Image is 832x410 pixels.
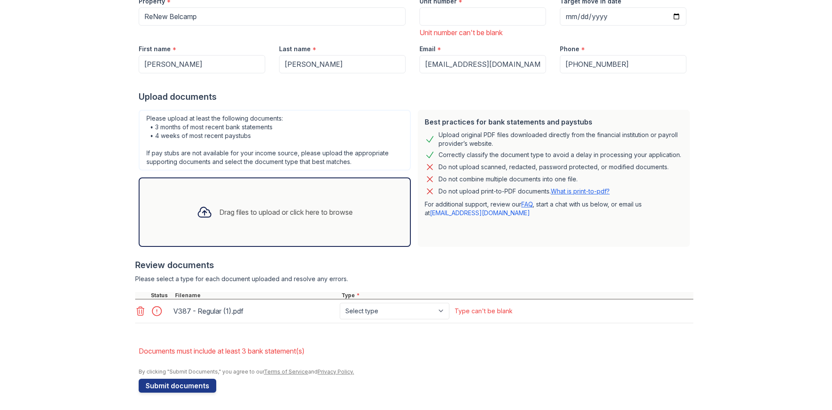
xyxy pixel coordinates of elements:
div: Do not combine multiple documents into one file. [439,174,578,184]
div: Type can't be blank [455,307,513,315]
a: FAQ [521,200,533,208]
button: Submit documents [139,379,216,393]
li: Documents must include at least 3 bank statement(s) [139,342,693,360]
div: Status [149,292,173,299]
a: What is print-to-pdf? [551,187,610,195]
div: Review documents [135,259,693,271]
div: Best practices for bank statements and paystubs [425,117,683,127]
div: Correctly classify the document type to avoid a delay in processing your application. [439,150,681,160]
div: By clicking "Submit Documents," you agree to our and [139,368,693,375]
label: Last name [279,45,311,53]
div: Do not upload scanned, redacted, password protected, or modified documents. [439,162,669,172]
a: Privacy Policy. [318,368,354,375]
div: Upload documents [139,91,693,103]
div: Upload original PDF files downloaded directly from the financial institution or payroll provider’... [439,131,683,148]
div: V387 - Regular (1).pdf [173,304,336,318]
div: Drag files to upload or click here to browse [219,207,353,217]
div: Please upload at least the following documents: • 3 months of most recent bank statements • 4 wee... [139,110,411,171]
div: Unit number can't be blank [419,27,546,38]
label: First name [139,45,171,53]
a: [EMAIL_ADDRESS][DOMAIN_NAME] [430,209,530,216]
label: Email [419,45,435,53]
div: Type [340,292,693,299]
label: Phone [560,45,579,53]
a: Terms of Service [264,368,308,375]
div: Filename [173,292,340,299]
p: Do not upload print-to-PDF documents. [439,187,610,196]
div: Please select a type for each document uploaded and resolve any errors. [135,275,693,283]
p: For additional support, review our , start a chat with us below, or email us at [425,200,683,217]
